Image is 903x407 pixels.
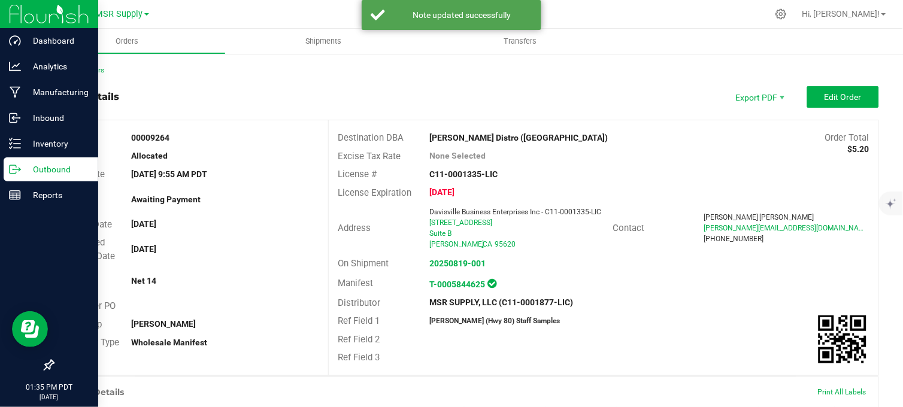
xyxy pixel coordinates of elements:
[21,34,93,48] p: Dashboard
[429,151,486,160] strong: None Selected
[338,315,380,326] span: Ref Field 1
[338,187,411,198] span: License Expiration
[429,240,484,248] span: [PERSON_NAME]
[12,311,48,347] iframe: Resource center
[131,219,156,229] strong: [DATE]
[131,276,156,285] strong: Net 14
[613,223,644,233] span: Contact
[5,382,93,393] p: 01:35 PM PDT
[429,229,452,238] span: Suite B
[131,169,207,179] strong: [DATE] 9:55 AM PDT
[422,29,619,54] a: Transfers
[9,138,21,150] inline-svg: Inventory
[429,297,573,307] strong: MSR SUPPLY, LLC (C11-0001877-LIC)
[226,29,423,54] a: Shipments
[96,9,143,19] span: MSR Supply
[825,132,869,143] span: Order Total
[21,136,93,151] p: Inventory
[338,258,389,269] span: On Shipment
[9,189,21,201] inline-svg: Reports
[429,187,454,197] strong: [DATE]
[131,319,196,329] strong: [PERSON_NAME]
[704,224,871,232] span: [PERSON_NAME][EMAIL_ADDRESS][DOMAIN_NAME]
[29,29,226,54] a: Orders
[338,132,404,143] span: Destination DBA
[9,112,21,124] inline-svg: Inbound
[290,36,358,47] span: Shipments
[760,213,814,221] span: [PERSON_NAME]
[723,86,795,108] li: Export PDF
[338,151,401,162] span: Excise Tax Rate
[338,278,373,288] span: Manifest
[131,133,169,142] strong: 00009264
[338,297,380,308] span: Distributor
[21,162,93,177] p: Outbound
[429,317,560,325] strong: [PERSON_NAME] (Hwy 80) Staff Samples
[99,36,154,47] span: Orders
[483,240,492,248] span: CA
[392,9,532,21] div: Note updated successfully
[338,352,380,363] span: Ref Field 3
[807,86,879,108] button: Edit Order
[429,208,601,216] span: Davisville Business Enterprises Inc - C11-0001335-LIC
[21,85,93,99] p: Manufacturing
[338,223,371,233] span: Address
[487,277,496,290] span: In Sync
[429,169,498,179] strong: C11-0001335-LIC
[704,235,764,243] span: [PHONE_NUMBER]
[481,240,483,248] span: ,
[9,86,21,98] inline-svg: Manufacturing
[704,213,759,221] span: [PERSON_NAME]
[131,195,201,204] strong: Awaiting Payment
[131,338,207,347] strong: Wholesale Manifest
[488,36,553,47] span: Transfers
[825,92,862,102] span: Edit Order
[774,8,789,20] div: Manage settings
[21,111,93,125] p: Inbound
[819,315,866,363] img: Scan me!
[9,35,21,47] inline-svg: Dashboard
[338,169,377,180] span: License #
[9,60,21,72] inline-svg: Analytics
[818,388,866,396] span: Print All Labels
[802,9,880,19] span: Hi, [PERSON_NAME]!
[429,133,608,142] strong: [PERSON_NAME] Distro ([GEOGRAPHIC_DATA])
[5,393,93,402] p: [DATE]
[131,244,156,254] strong: [DATE]
[21,59,93,74] p: Analytics
[819,315,866,363] qrcode: 00009264
[21,188,93,202] p: Reports
[495,240,516,248] span: 95620
[429,259,486,268] a: 20250819-001
[848,144,869,154] strong: $5.20
[9,163,21,175] inline-svg: Outbound
[338,334,380,345] span: Ref Field 2
[429,218,492,227] span: [STREET_ADDRESS]
[131,151,168,160] strong: Allocated
[429,280,485,289] a: T-0005844625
